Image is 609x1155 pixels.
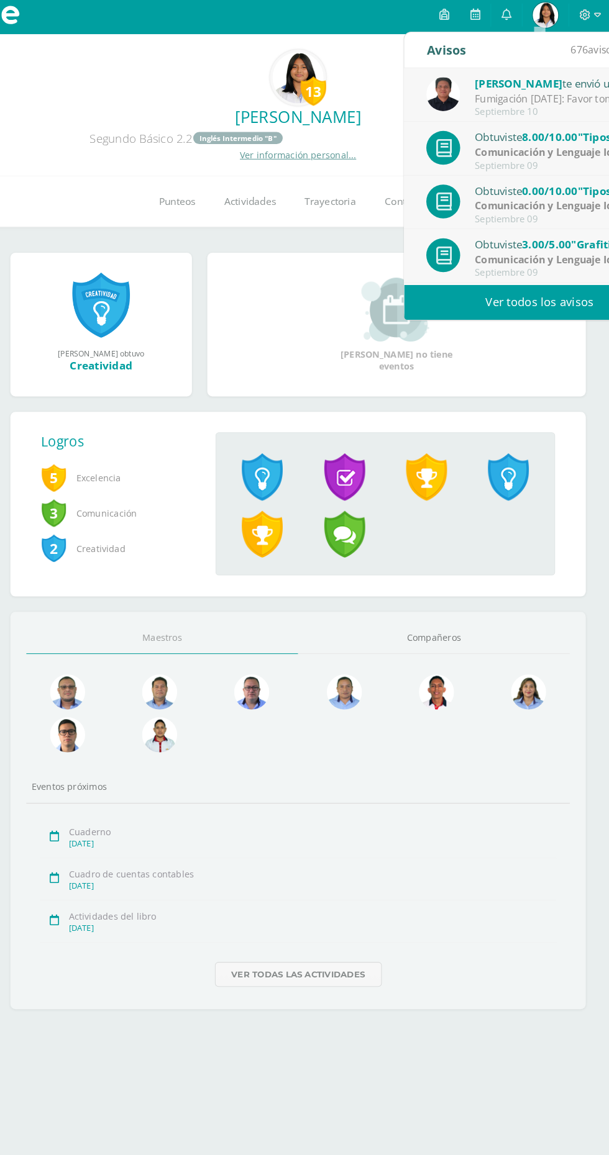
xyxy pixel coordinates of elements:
span: 3 [55,488,80,517]
img: 2efff582389d69505e60b50fc6d5bd41.png [332,659,367,694]
span: Excelencia [55,451,204,486]
div: Creatividad [37,352,189,366]
img: 99962f3fa423c9b8099341731b303440.png [63,659,98,694]
a: Maestros [40,608,304,640]
a: Ver información personal... [248,148,361,160]
a: Contactos [375,175,446,225]
div: Cuaderno [81,807,556,818]
div: [DATE] [81,859,556,870]
div: Logros [55,424,214,442]
img: 33300a90d8457c0f7a2277969169f48a.png [533,6,557,31]
a: Ver todas las actividades [224,939,386,963]
span: 5 [55,454,80,482]
span: Comunicación [55,486,204,520]
div: [DATE] [81,818,556,829]
span: 676 [569,45,586,59]
a: [PERSON_NAME] [10,107,599,128]
span: Actividades [233,194,283,207]
span: 8.00/10.00 [523,130,577,144]
img: eff8bfa388aef6dbf44d967f8e9a2edc.png [429,79,462,112]
div: [PERSON_NAME] obtuvo [37,342,189,352]
div: [DATE] [81,900,556,911]
img: 7c3c7d9e8ae1e6c5013f979195adca03.png [280,55,329,104]
span: [PERSON_NAME] [477,78,562,92]
span: 0.00/10.00 [523,182,577,196]
div: Segundo Básico 2.2 [10,128,383,148]
a: Trayectoria [297,175,375,225]
img: 30ea9b988cec0d4945cca02c4e803e5a.png [242,659,277,694]
a: Compañeros [304,608,569,640]
span: Trayectoria [311,194,361,207]
span: 2 [55,522,80,551]
img: event_small.png [366,274,434,336]
span: Punteos [170,194,205,207]
span: 3.00/5.00 [523,234,570,248]
div: Eventos próximos [40,763,569,774]
div: Cuadro de cuentas contables [81,848,556,859]
img: 6b516411093031de2315839688b6386d.png [153,701,187,735]
div: Avisos [429,35,468,70]
div: Actividades del libro [81,889,556,900]
span: Contactos [389,194,433,207]
a: Inglés Intermedio "B" [203,132,290,144]
img: 72fdff6db23ea16c182e3ba03ce826f1.png [511,659,546,694]
a: Actividades [219,175,297,225]
div: 13 [307,78,332,107]
div: [PERSON_NAME] no tiene eventos [338,274,462,366]
img: 2ac039123ac5bd71a02663c3aa063ac8.png [153,659,187,694]
img: b3275fa016b95109afc471d3b448d7ac.png [63,701,98,735]
span: Creatividad [55,520,204,554]
img: 89a3ce4a01dc90e46980c51de3177516.png [422,659,456,694]
a: Punteos [155,175,219,225]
